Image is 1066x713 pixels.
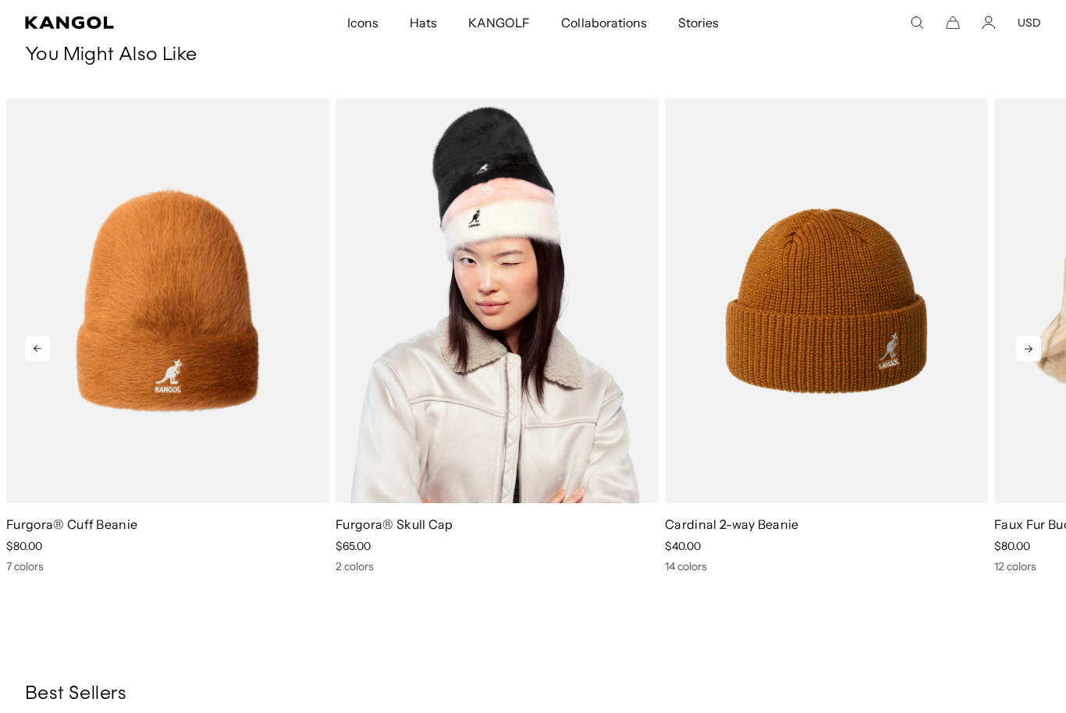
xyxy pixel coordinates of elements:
span: $65.00 [336,539,371,553]
div: 14 colors [665,559,988,573]
a: Account [982,16,996,30]
h3: Best Sellers [25,683,1041,706]
img: Cardinal 2-way Beanie [665,98,988,504]
div: 3 of 5 [659,98,988,574]
a: Furgora® Skull Cap [336,516,453,532]
span: $80.00 [6,539,42,553]
button: Cart [946,16,960,30]
div: 2 colors [336,559,659,573]
summary: Search here [910,16,924,30]
a: Furgora® Cuff Beanie [6,516,137,532]
button: USD [1018,16,1041,30]
div: 7 colors [6,559,329,573]
img: Furgora® Cuff Beanie [6,98,329,504]
span: $80.00 [994,539,1030,553]
h3: You Might Also Like [25,44,1041,67]
div: 2 of 5 [329,98,659,574]
span: $40.00 [665,539,701,553]
a: Cardinal 2-way Beanie [665,516,799,532]
img: Furgora® Skull Cap [336,98,659,504]
a: Kangol [25,16,229,29]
